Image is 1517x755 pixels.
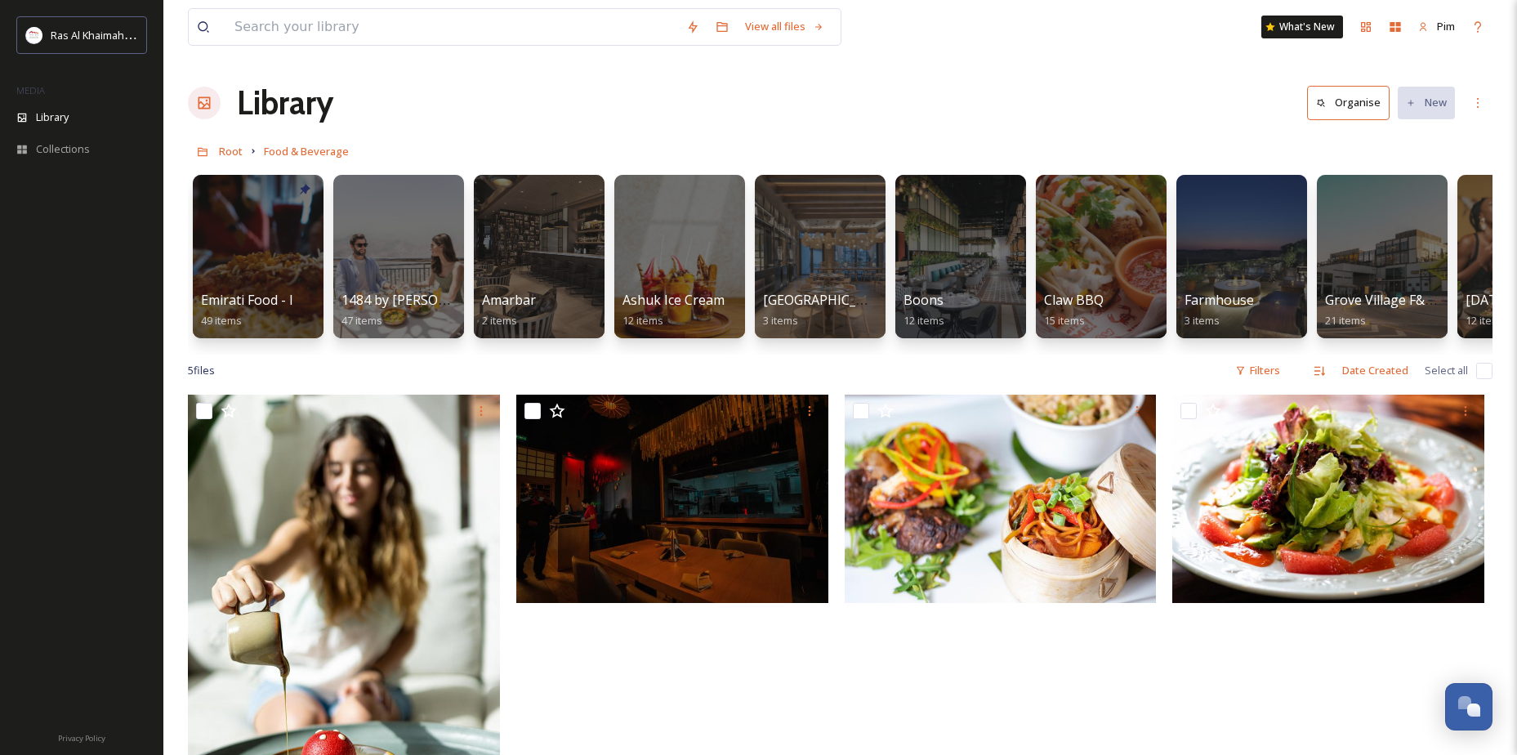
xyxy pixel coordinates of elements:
[1466,313,1506,328] span: 12 items
[1325,291,1482,309] span: Grove Village F&B Outlets
[1334,355,1417,386] div: Date Created
[904,293,944,328] a: Boons12 items
[1044,293,1104,328] a: Claw BBQ15 items
[1044,291,1104,309] span: Claw BBQ
[1227,355,1288,386] div: Filters
[201,313,242,328] span: 49 items
[1185,293,1254,328] a: Farmhouse3 items
[201,291,334,309] span: Emirati Food - Images
[845,395,1157,603] img: Tiki-Brunch-at-Mai-Tai-Lounge.jpg
[482,293,536,328] a: Amarbar2 items
[264,141,349,161] a: Food & Beverage
[1445,683,1492,730] button: Open Chat
[482,313,517,328] span: 2 items
[1325,313,1366,328] span: 21 items
[737,11,832,42] a: View all files
[219,141,243,161] a: Root
[226,9,678,45] input: Search your library
[341,313,382,328] span: 47 items
[482,291,536,309] span: Amarbar
[26,27,42,43] img: Logo_RAKTDA_RGB-01.png
[904,313,944,328] span: 12 items
[264,144,349,159] span: Food & Beverage
[1437,19,1455,34] span: Pim
[1185,313,1220,328] span: 3 items
[622,291,725,309] span: Ashuk Ice Cream
[219,144,243,159] span: Root
[341,291,497,309] span: 1484 by [PERSON_NAME]
[201,293,334,328] a: Emirati Food - Images49 items
[622,293,725,328] a: Ashuk Ice Cream12 items
[1261,16,1343,38] a: What's New
[904,291,944,309] span: Boons
[16,84,45,96] span: MEDIA
[341,293,497,328] a: 1484 by [PERSON_NAME]47 items
[58,733,105,744] span: Privacy Policy
[763,313,798,328] span: 3 items
[36,109,69,125] span: Library
[516,395,828,603] img: Grove Village.jpg
[1172,395,1484,603] img: Mai-Tai-Lounge-dish-a-la-carte(3).jpg
[237,78,333,127] a: Library
[1307,86,1390,119] button: Organise
[1185,291,1254,309] span: Farmhouse
[622,313,663,328] span: 12 items
[1325,293,1482,328] a: Grove Village F&B Outlets21 items
[1044,313,1085,328] span: 15 items
[58,727,105,747] a: Privacy Policy
[763,293,895,328] a: [GEOGRAPHIC_DATA]3 items
[1410,11,1463,42] a: Pim
[188,363,215,378] span: 5 file s
[1398,87,1455,118] button: New
[36,141,90,157] span: Collections
[1425,363,1468,378] span: Select all
[51,27,282,42] span: Ras Al Khaimah Tourism Development Authority
[763,291,895,309] span: [GEOGRAPHIC_DATA]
